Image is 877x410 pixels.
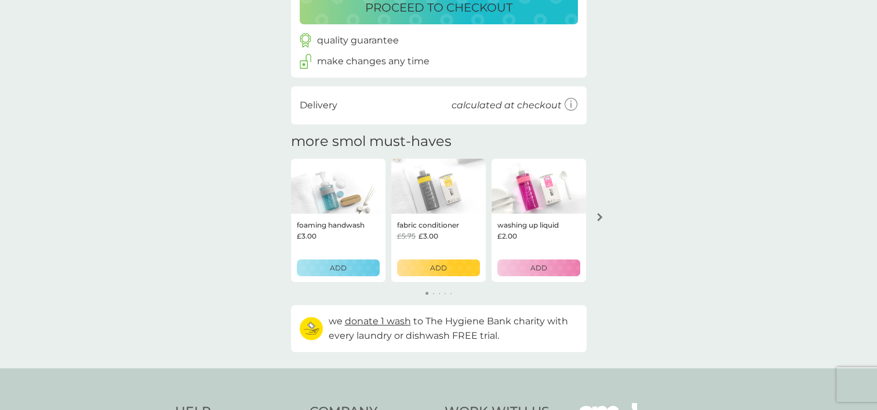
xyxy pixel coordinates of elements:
p: washing up liquid [497,219,559,230]
span: £2.00 [497,230,517,241]
p: fabric conditioner [397,219,459,230]
button: ADD [397,259,480,276]
p: ADD [330,262,347,273]
p: we to The Hygiene Bank charity with every laundry or dishwash FREE trial. [329,314,578,343]
p: calculated at checkout [452,98,562,113]
button: ADD [297,259,380,276]
h2: more smol must-haves [291,133,452,150]
span: donate 1 wash [345,316,411,327]
span: £3.00 [297,230,316,241]
span: £5.75 [397,230,416,241]
p: Delivery [300,98,337,113]
p: ADD [430,262,447,273]
p: foaming handwash [297,219,365,230]
button: ADD [497,259,580,276]
p: make changes any time [317,54,430,69]
p: ADD [530,262,547,273]
span: £3.00 [419,230,438,241]
p: quality guarantee [317,33,399,48]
